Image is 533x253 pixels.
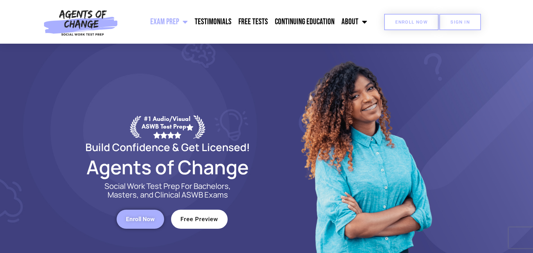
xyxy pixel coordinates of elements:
[121,13,371,30] nav: Menu
[180,216,218,222] span: Free Preview
[69,142,266,152] h2: Build Confidence & Get Licensed!
[450,20,470,24] span: SIGN IN
[384,14,439,30] a: Enroll Now
[171,210,228,229] a: Free Preview
[126,216,155,222] span: Enroll Now
[141,115,193,138] div: #1 Audio/Visual ASWB Test Prep
[96,182,239,199] p: Social Work Test Prep For Bachelors, Masters, and Clinical ASWB Exams
[117,210,164,229] a: Enroll Now
[439,14,481,30] a: SIGN IN
[395,20,428,24] span: Enroll Now
[69,159,266,175] h2: Agents of Change
[147,13,191,30] a: Exam Prep
[338,13,371,30] a: About
[271,13,338,30] a: Continuing Education
[235,13,271,30] a: Free Tests
[191,13,235,30] a: Testimonials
